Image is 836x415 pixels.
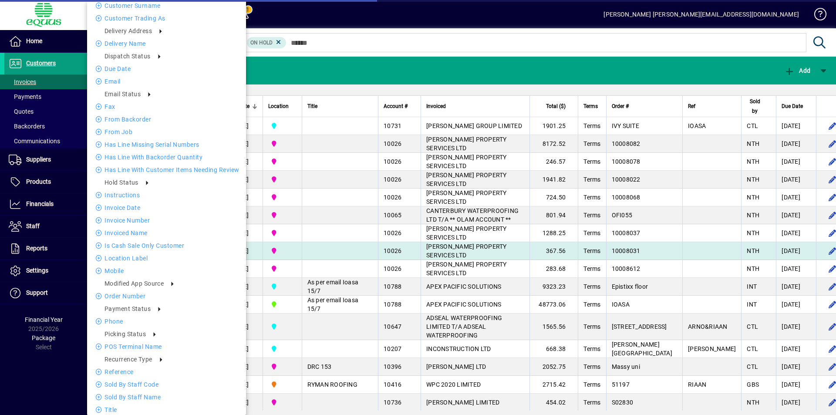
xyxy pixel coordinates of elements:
[87,405,246,415] li: title
[104,280,164,287] span: Modified App Source
[87,165,246,175] li: Has Line With Customer Items Needing Review
[87,240,246,251] li: Is Cash Sale Only Customer
[104,331,146,337] span: Picking Status
[104,91,141,98] span: Email status
[87,0,246,11] li: Customer Surname
[87,215,246,226] li: Invoice number
[87,114,246,125] li: From Backorder
[87,152,246,162] li: Has Line With Backorder Quantity
[87,202,246,213] li: Invoice date
[87,13,246,24] li: Customer Trading as
[87,316,246,327] li: Phone
[104,179,138,186] span: Hold Status
[87,392,246,402] li: Sold by staff name
[87,76,246,87] li: Email
[87,379,246,390] li: Sold by staff code
[87,228,246,238] li: Invoiced Name
[87,64,246,74] li: Due date
[104,305,151,312] span: Payment Status
[87,291,246,301] li: Order number
[87,139,246,150] li: Has Line Missing Serial Numbers
[87,190,246,200] li: Instructions
[87,127,246,137] li: From Job
[87,266,246,276] li: Mobile
[104,53,151,60] span: Dispatch Status
[87,38,246,49] li: Delivery name
[87,101,246,112] li: Fax
[104,27,152,34] span: Delivery address
[87,341,246,352] li: POS terminal name
[87,253,246,263] li: Location Label
[104,356,152,363] span: Recurrence type
[87,367,246,377] li: Reference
